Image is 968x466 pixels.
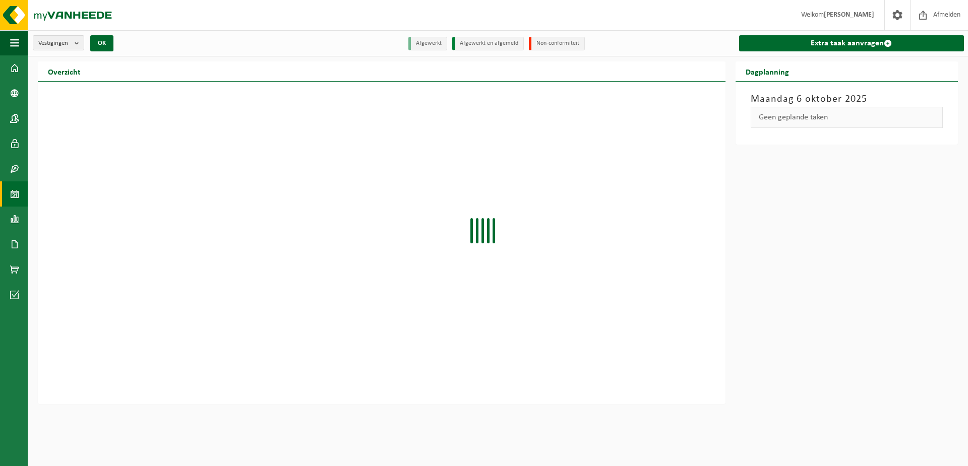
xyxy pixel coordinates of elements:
h2: Dagplanning [736,61,799,81]
span: Vestigingen [38,36,71,51]
button: OK [90,35,113,51]
li: Afgewerkt [408,37,447,50]
strong: [PERSON_NAME] [824,11,874,19]
button: Vestigingen [33,35,84,50]
div: Geen geplande taken [751,107,943,128]
li: Non-conformiteit [529,37,585,50]
li: Afgewerkt en afgemeld [452,37,524,50]
a: Extra taak aanvragen [739,35,964,51]
h2: Overzicht [38,61,91,81]
h3: Maandag 6 oktober 2025 [751,92,943,107]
